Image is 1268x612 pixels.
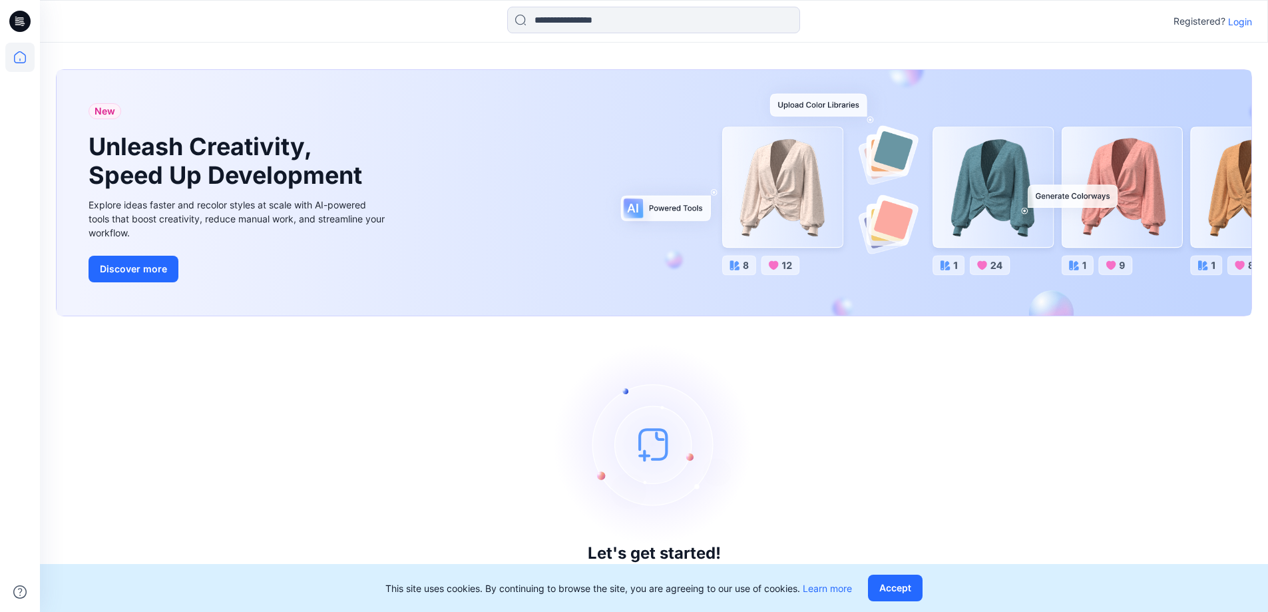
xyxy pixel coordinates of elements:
div: Explore ideas faster and recolor styles at scale with AI-powered tools that boost creativity, red... [89,198,388,240]
a: Learn more [803,583,852,594]
p: This site uses cookies. By continuing to browse the site, you are agreeing to our use of cookies. [385,581,852,595]
img: empty-state-image.svg [554,344,754,544]
button: Accept [868,575,923,601]
p: Registered? [1173,13,1225,29]
a: Discover more [89,256,388,282]
span: New [95,103,115,119]
p: Login [1228,15,1252,29]
h1: Unleash Creativity, Speed Up Development [89,133,368,190]
h3: Let's get started! [588,544,721,563]
button: Discover more [89,256,178,282]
